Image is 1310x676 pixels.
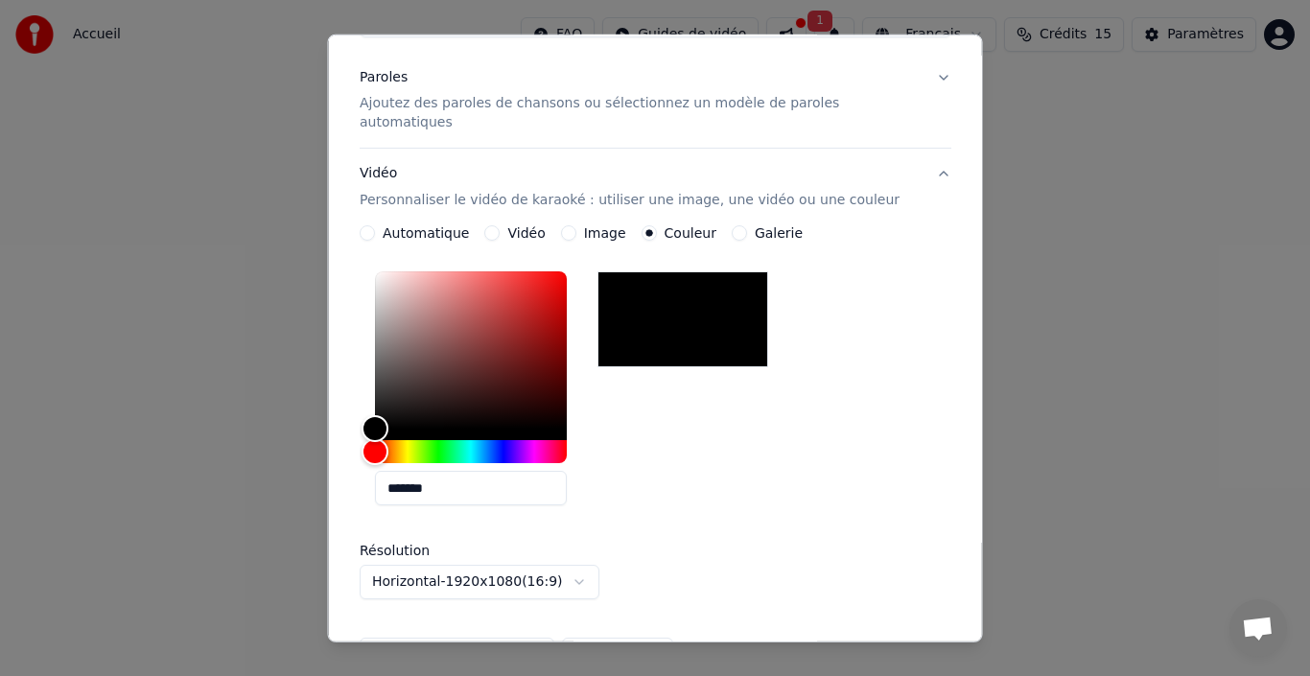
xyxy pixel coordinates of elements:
[360,544,551,557] label: Résolution
[754,226,802,240] label: Galerie
[360,94,921,132] p: Ajoutez des paroles de chansons ou sélectionnez un modèle de paroles automatiques
[583,226,625,240] label: Image
[383,226,469,240] label: Automatique
[507,226,545,240] label: Vidéo
[360,149,951,225] button: VidéoPersonnaliser le vidéo de karaoké : utiliser une image, une vidéo ou une couleur
[360,67,408,86] div: Paroles
[360,164,900,210] div: Vidéo
[360,52,951,148] button: ParolesAjoutez des paroles de chansons ou sélectionnez un modèle de paroles automatiques
[360,191,900,210] p: Personnaliser le vidéo de karaoké : utiliser une image, une vidéo ou une couleur
[375,271,567,429] div: Color
[360,638,554,672] button: Définir comme Prédéfini
[562,638,673,672] button: Réinitialiser
[664,226,715,240] label: Couleur
[375,440,567,463] div: Hue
